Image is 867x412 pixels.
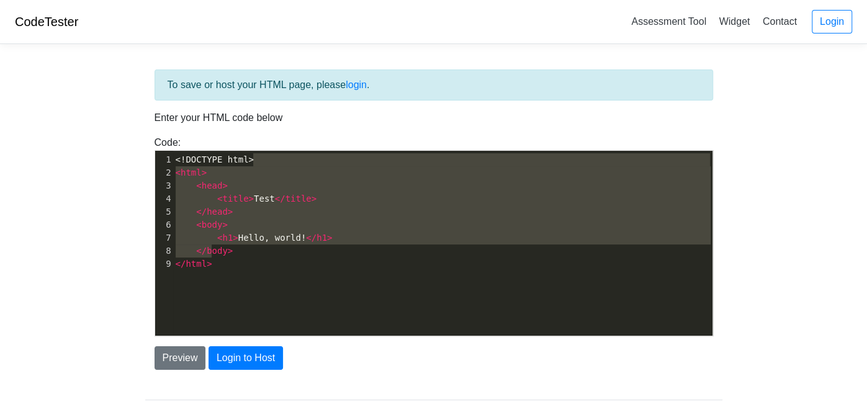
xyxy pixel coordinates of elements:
span: > [312,194,317,204]
span: > [228,207,233,217]
div: 9 [155,257,173,271]
p: Enter your HTML code below [155,110,713,125]
a: Widget [714,11,755,32]
div: 6 [155,218,173,231]
span: Hello, world! [176,233,333,243]
span: > [228,246,233,256]
span: > [327,233,332,243]
div: 8 [155,244,173,257]
div: 3 [155,179,173,192]
span: Test [176,194,317,204]
span: body [202,220,223,230]
span: h1 [222,233,233,243]
div: To save or host your HTML page, please . [155,69,713,101]
span: head [202,181,223,190]
span: < [217,233,222,243]
span: html [181,168,202,177]
span: head [207,207,228,217]
span: > [222,220,227,230]
span: > [249,194,254,204]
a: Assessment Tool [626,11,711,32]
div: Code: [145,135,722,336]
a: Login [812,10,852,34]
span: <!DOCTYPE html> [176,154,254,164]
span: </ [196,207,207,217]
span: title [222,194,248,204]
span: html [186,259,207,269]
div: 5 [155,205,173,218]
span: < [217,194,222,204]
span: > [222,181,227,190]
span: </ [275,194,285,204]
button: Login to Host [209,346,283,370]
div: 2 [155,166,173,179]
div: 1 [155,153,173,166]
div: 7 [155,231,173,244]
span: title [285,194,312,204]
span: < [196,220,201,230]
span: </ [196,246,207,256]
span: </ [176,259,186,269]
button: Preview [155,346,206,370]
span: body [207,246,228,256]
span: </ [306,233,317,243]
span: < [176,168,181,177]
span: h1 [317,233,327,243]
a: login [346,79,367,90]
span: > [233,233,238,243]
a: CodeTester [15,15,78,29]
a: Contact [758,11,802,32]
div: 4 [155,192,173,205]
span: < [196,181,201,190]
span: > [202,168,207,177]
span: > [207,259,212,269]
